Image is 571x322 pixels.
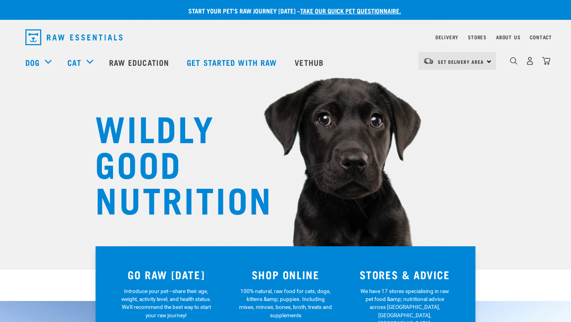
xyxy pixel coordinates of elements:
[19,26,552,48] nav: dropdown navigation
[510,57,517,65] img: home-icon-1@2x.png
[423,57,434,65] img: van-moving.png
[526,57,534,65] img: user.png
[287,46,333,78] a: Vethub
[101,46,179,78] a: Raw Education
[120,287,213,320] p: Introduce your pet—share their age, weight, activity level, and health status. We'll recommend th...
[438,60,484,63] span: Set Delivery Area
[67,56,81,68] a: Cat
[25,56,40,68] a: Dog
[231,268,341,281] h3: SHOP ONLINE
[95,109,254,216] h1: WILDLY GOOD NUTRITION
[25,29,123,45] img: Raw Essentials Logo
[496,36,520,38] a: About Us
[542,57,550,65] img: home-icon@2x.png
[350,268,460,281] h3: STORES & ADVICE
[300,9,401,12] a: take our quick pet questionnaire.
[468,36,487,38] a: Stores
[435,36,458,38] a: Delivery
[179,46,287,78] a: Get started with Raw
[239,287,332,320] p: 100% natural, raw food for cats, dogs, kittens &amp; puppies. Including mixes, minces, bones, bro...
[530,36,552,38] a: Contact
[111,268,221,281] h3: GO RAW [DATE]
